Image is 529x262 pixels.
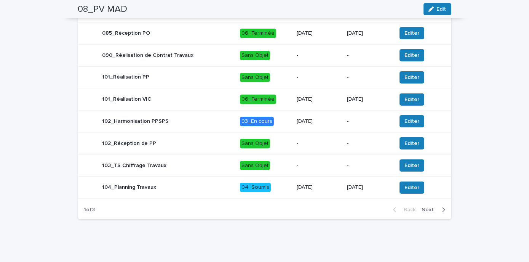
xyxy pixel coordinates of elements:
span: Editer [404,96,419,103]
p: 101_Réalisation VIC [102,96,152,103]
p: 1 of 3 [78,201,101,219]
button: Editer [400,93,424,106]
button: Edit [424,3,451,15]
p: 102_Réception de PP [102,140,157,147]
p: 101_Réalisation PP [102,74,150,80]
div: Sans Objet [240,51,270,60]
p: [DATE] [347,184,390,191]
button: Back [387,206,419,213]
p: - [297,52,341,59]
span: Editer [404,74,419,81]
button: Editer [400,49,424,61]
span: Editer [404,51,419,59]
span: Editer [404,117,419,125]
span: Next [422,207,439,212]
tr: 104_Planning Travaux04_Soumis[DATE][DATE]Editer [78,177,451,199]
div: Sans Objet [240,139,270,148]
p: - [347,118,390,125]
button: Editer [400,182,424,194]
span: Back [400,207,416,212]
p: [DATE] [297,96,341,103]
p: 104_Planning Travaux [102,184,157,191]
span: Editer [404,29,419,37]
div: 06_Terminée [240,95,276,104]
p: - [297,162,341,169]
div: Sans Objet [240,161,270,170]
button: Editer [400,27,424,39]
div: 03_En cours [240,117,274,126]
span: Edit [437,6,446,12]
p: [DATE] [297,118,341,125]
button: Editer [400,71,424,84]
p: [DATE] [347,30,390,37]
p: - [297,140,341,147]
tr: 102_Harmonisation PPSPS03_En cours[DATE]-Editer [78,111,451,133]
tr: 103_TS Chiffrage TravauxSans Objet--Editer [78,154,451,177]
p: 085_Réception PO [102,30,150,37]
p: 102_Harmonisation PPSPS [102,118,169,125]
button: Next [419,206,451,213]
h2: 08_PV MAD [78,4,128,15]
p: - [297,74,341,81]
p: 090_Réalisation de Contrat Travaux [102,52,194,59]
p: [DATE] [297,30,341,37]
p: - [347,52,390,59]
tr: 102_Réception de PPSans Objet--Editer [78,132,451,154]
p: 103_TS Chiffrage Travaux [102,162,167,169]
span: Editer [404,162,419,169]
tr: 101_Réalisation PPSans Objet--Editer [78,66,451,88]
tr: 101_Réalisation VIC06_Terminée[DATE][DATE]Editer [78,88,451,111]
span: Editer [404,140,419,147]
button: Editer [400,137,424,149]
tr: 090_Réalisation de Contrat TravauxSans Objet--Editer [78,44,451,66]
div: 06_Terminée [240,29,276,38]
p: [DATE] [347,96,390,103]
p: - [347,74,390,81]
button: Editer [400,159,424,172]
button: Editer [400,115,424,127]
p: - [347,162,390,169]
span: Editer [404,184,419,191]
div: 04_Soumis [240,183,271,192]
tr: 085_Réception PO06_Terminée[DATE][DATE]Editer [78,22,451,44]
p: - [347,140,390,147]
div: Sans Objet [240,73,270,82]
p: [DATE] [297,184,341,191]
